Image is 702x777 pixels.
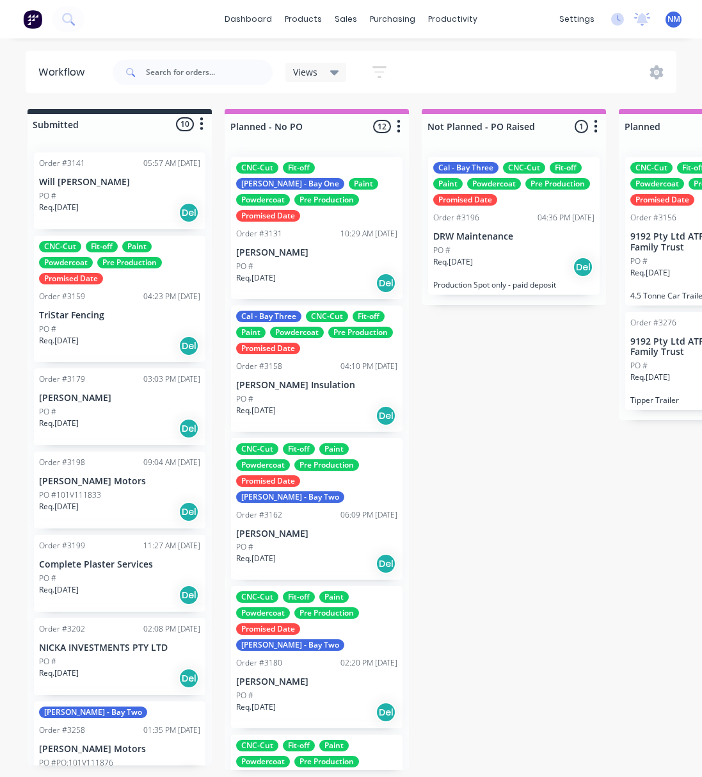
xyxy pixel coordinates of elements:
p: [PERSON_NAME] [236,528,397,539]
div: Workflow [38,65,91,80]
div: Del [376,702,396,723]
div: Powdercoat [630,178,684,190]
p: PO # [236,393,253,405]
div: 02:20 PM [DATE] [340,657,397,669]
div: Fit-off [283,591,315,603]
div: Paint [236,327,266,338]
p: Req. [DATE] [236,405,276,416]
p: NICKA INVESTMENTS PTY LTD [39,642,200,653]
p: Req. [DATE] [39,202,79,213]
div: Del [573,257,593,277]
p: PO # [39,190,56,202]
div: 04:36 PM [DATE] [538,212,594,224]
div: Promised Date [39,273,103,284]
div: Del [179,336,199,356]
div: Order #3198 [39,457,85,468]
div: Paint [349,178,378,190]
div: Del [179,418,199,439]
div: Powdercoat [467,178,521,190]
div: [PERSON_NAME] - Bay Two [236,639,344,651]
p: PO # [630,256,648,267]
div: Powdercoat [270,327,324,338]
div: Promised Date [433,194,497,206]
div: Powdercoat [236,459,290,471]
p: [PERSON_NAME] [236,247,397,258]
div: Del [179,668,199,689]
div: sales [328,10,363,29]
div: 10:29 AM [DATE] [340,228,397,240]
p: PO # [39,573,56,584]
p: Req. [DATE] [39,335,79,347]
p: Req. [DATE] [236,553,276,564]
p: [PERSON_NAME] Motors [39,744,200,755]
div: Del [376,405,396,426]
img: Factory [23,10,42,29]
div: Pre Production [294,756,359,767]
div: CNC-Cut [630,162,673,174]
div: Order #3179 [39,373,85,385]
div: 01:35 PM [DATE] [143,724,200,736]
div: Order #3141 [39,158,85,169]
div: Paint [319,740,349,751]
p: TriStar Fencing [39,310,200,321]
p: Production Spot only - paid deposit [433,280,594,290]
p: Will [PERSON_NAME] [39,177,200,188]
div: Del [179,585,199,605]
div: Powdercoat [236,607,290,619]
div: Order #3162 [236,509,282,521]
input: Search for orders... [146,60,273,85]
div: Order #319809:04 AM [DATE][PERSON_NAME] MotorsPO #101V111833Req.[DATE]Del [34,452,205,528]
div: CNC-Cut [236,591,278,603]
p: Req. [DATE] [39,584,79,596]
div: 09:04 AM [DATE] [143,457,200,468]
a: dashboard [218,10,278,29]
div: Pre Production [328,327,393,338]
div: Fit-off [283,740,315,751]
div: Order #3276 [630,317,676,329]
div: Powdercoat [236,194,290,206]
p: Req. [DATE] [39,418,79,429]
p: PO # [236,541,253,553]
p: PO # [39,656,56,667]
div: Cal - Bay ThreeCNC-CutFit-offPaintPowdercoatPre ProductionPromised DateOrder #319604:36 PM [DATE]... [428,157,600,295]
p: Req. [DATE] [630,267,670,279]
div: Pre Production [525,178,590,190]
div: settings [553,10,601,29]
div: Cal - Bay Three [236,311,301,322]
p: Req. [DATE] [39,501,79,512]
div: Powdercoat [236,756,290,767]
div: Order #320202:08 PM [DATE]NICKA INVESTMENTS PTY LTDPO #Req.[DATE]Del [34,618,205,695]
div: Del [179,502,199,522]
div: 06:09 PM [DATE] [340,509,397,521]
div: Order #319911:27 AM [DATE]Complete Plaster ServicesPO #Req.[DATE]Del [34,535,205,612]
p: [PERSON_NAME] Motors [39,476,200,487]
div: Promised Date [236,343,300,354]
p: PO # [236,261,253,272]
p: [PERSON_NAME] [236,676,397,687]
div: Promised Date [236,210,300,222]
p: Req. [DATE] [236,701,276,713]
div: 04:10 PM [DATE] [340,361,397,372]
div: purchasing [363,10,422,29]
div: Pre Production [294,194,359,206]
div: 04:23 PM [DATE] [143,291,200,302]
p: PO # [433,245,451,256]
div: [PERSON_NAME] - Bay One [236,178,344,190]
p: PO # [236,690,253,701]
div: CNC-CutFit-off[PERSON_NAME] - Bay OnePaintPowdercoatPre ProductionPromised DateOrder #313110:29 A... [231,157,403,299]
div: Paint [319,591,349,603]
div: CNC-Cut [236,443,278,455]
div: Order #3196 [433,212,479,224]
p: [PERSON_NAME] [39,393,200,404]
div: Del [376,273,396,293]
div: Promised Date [236,623,300,635]
div: productivity [422,10,484,29]
p: PO #101V111833 [39,489,101,501]
p: PO # [630,360,648,372]
div: CNC-Cut [306,311,348,322]
div: Order #3159 [39,291,85,302]
div: [PERSON_NAME] - Bay Two [39,707,147,718]
div: Order #314105:57 AM [DATE]Will [PERSON_NAME]PO #Req.[DATE]Del [34,152,205,229]
p: PO # [39,406,56,418]
div: Order #3199 [39,540,85,552]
